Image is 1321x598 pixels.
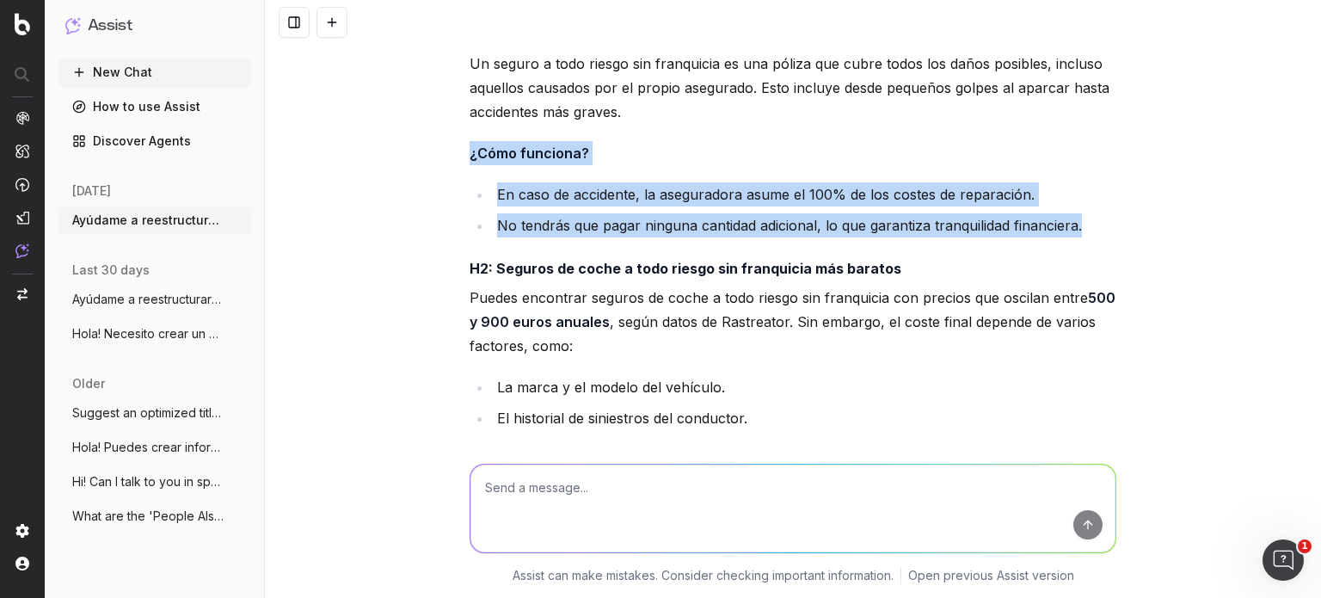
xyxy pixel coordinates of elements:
[470,145,589,162] strong: ¿Cómo funciona?
[58,127,251,155] a: Discover Agents
[72,182,111,200] span: [DATE]
[492,406,1116,430] li: El historial de siniestros del conductor.
[65,17,81,34] img: Assist
[492,375,1116,399] li: La marca y el modelo del vehículo.
[58,434,251,461] button: Hola! Puedes crear informes personalizad
[58,320,251,348] button: Hola! Necesito crear un contenido sobre
[58,399,251,427] button: Suggest an optimized title and descripti
[88,14,132,38] h1: Assist
[15,524,29,538] img: Setting
[58,502,251,530] button: What are the 'People Also Ask' questions
[15,13,30,35] img: Botify logo
[72,404,224,422] span: Suggest an optimized title and descripti
[15,244,29,258] img: Assist
[58,207,251,234] button: Ayúdame a reestructurar este artículo de
[470,52,1116,124] p: Un seguro a todo riesgo sin franquicia es una póliza que cubre todos los daños posibles, incluso ...
[58,286,251,313] button: Ayúdame a reestructurar este artículo de
[1298,539,1312,553] span: 1
[513,567,894,584] p: Assist can make mistakes. Consider checking important information.
[908,567,1074,584] a: Open previous Assist version
[17,288,28,300] img: Switch project
[492,182,1116,207] li: En caso de accidente, la aseguradora asume el 100% de los costes de reparación.
[58,468,251,496] button: Hi! Can I talk to you in spanish?
[492,437,1116,461] li: La edad del asegurado y su experiencia al volante.
[72,262,150,279] span: last 30 days
[470,286,1116,358] p: Puedes encontrar seguros de coche a todo riesgo sin franquicia con precios que oscilan entre , se...
[72,291,224,308] span: Ayúdame a reestructurar este artículo de
[72,508,224,525] span: What are the 'People Also Ask' questions
[15,177,29,192] img: Activation
[72,375,105,392] span: older
[470,260,901,277] strong: H2: Seguros de coche a todo riesgo sin franquicia más baratos
[72,325,224,342] span: Hola! Necesito crear un contenido sobre
[72,212,224,229] span: Ayúdame a reestructurar este artículo de
[58,59,251,86] button: New Chat
[15,211,29,225] img: Studio
[65,14,244,38] button: Assist
[72,473,224,490] span: Hi! Can I talk to you in spanish?
[15,557,29,570] img: My account
[15,111,29,125] img: Analytics
[1263,539,1304,581] iframe: Intercom live chat
[72,439,224,456] span: Hola! Puedes crear informes personalizad
[58,93,251,120] a: How to use Assist
[15,144,29,158] img: Intelligence
[492,213,1116,237] li: No tendrás que pagar ninguna cantidad adicional, lo que garantiza tranquilidad financiera.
